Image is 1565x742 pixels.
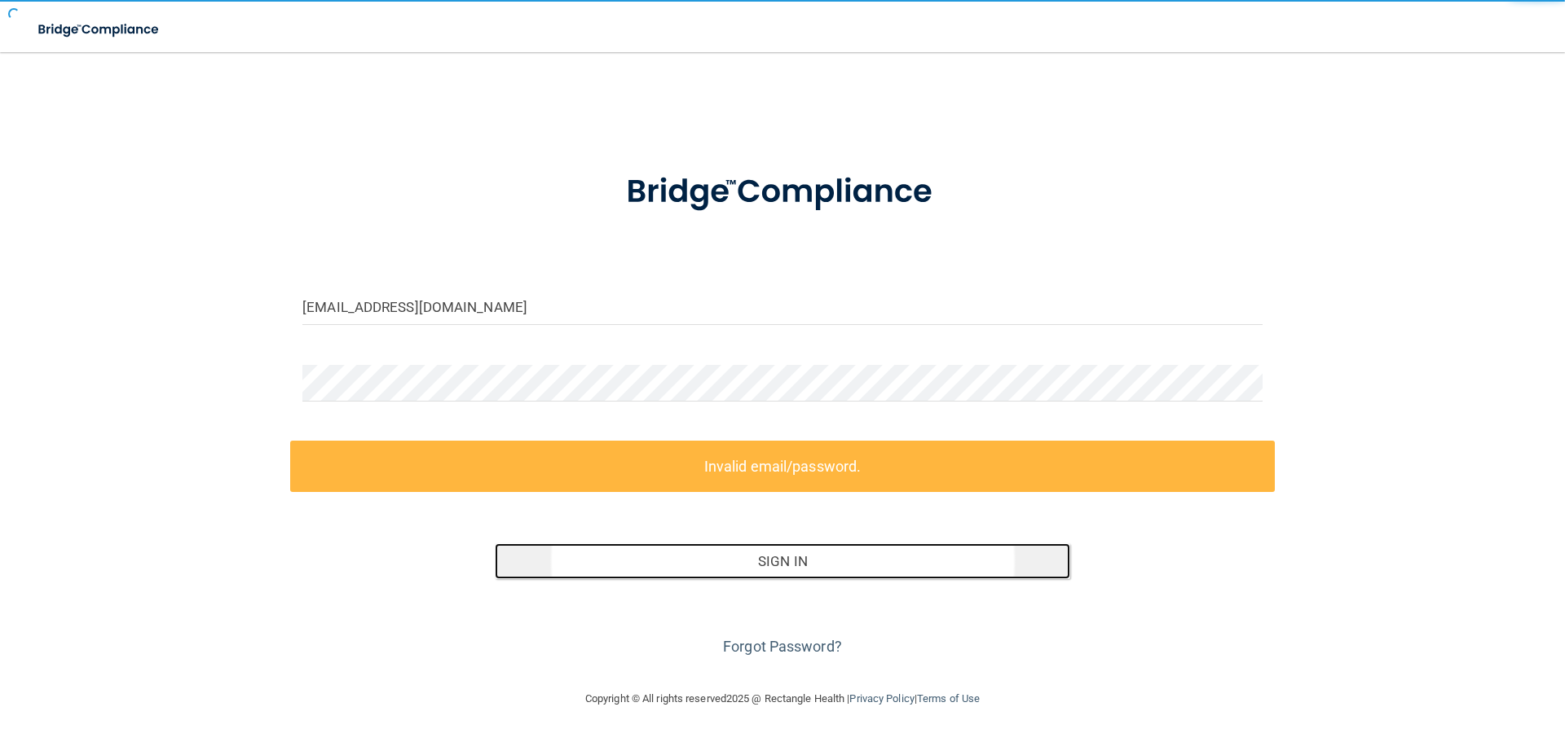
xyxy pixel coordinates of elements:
label: Invalid email/password. [290,441,1275,492]
img: bridge_compliance_login_screen.278c3ca4.svg [593,150,972,235]
input: Email [302,288,1263,325]
a: Terms of Use [917,692,980,705]
a: Forgot Password? [723,638,842,655]
a: Privacy Policy [849,692,914,705]
img: bridge_compliance_login_screen.278c3ca4.svg [24,13,174,46]
button: Sign In [495,543,1071,579]
div: Copyright © All rights reserved 2025 @ Rectangle Health | | [485,673,1080,725]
